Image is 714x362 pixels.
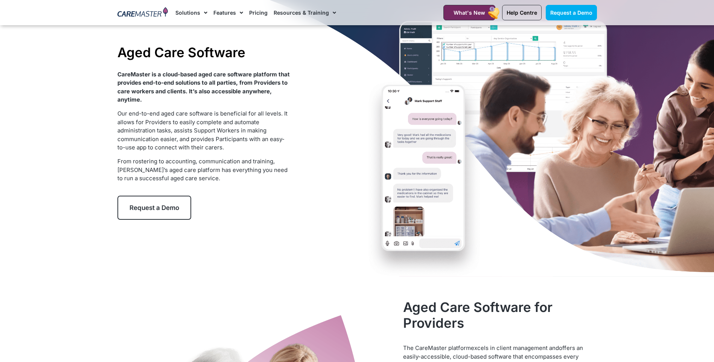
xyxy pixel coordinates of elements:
h2: Aged Care Software for Providers [403,299,597,331]
span: Help Centre [507,9,537,16]
span: From rostering to accounting, communication and training, [PERSON_NAME]’s aged care platform has ... [117,158,288,182]
span: The CareMaster platform [403,344,471,351]
span: Request a Demo [550,9,592,16]
img: CareMaster Logo [117,7,168,18]
a: Request a Demo [546,5,597,20]
span: What's New [454,9,485,16]
strong: CareMaster is a cloud-based aged care software platform that provides end-to-end solutions to all... [117,71,290,103]
span: Request a Demo [129,204,179,211]
a: What's New [443,5,495,20]
a: Request a Demo [117,196,191,220]
h1: Aged Care Software [117,44,290,60]
a: Help Centre [502,5,542,20]
span: Our end-to-end aged care software is beneficial for all levels. It allows for Providers to easily... [117,110,288,151]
